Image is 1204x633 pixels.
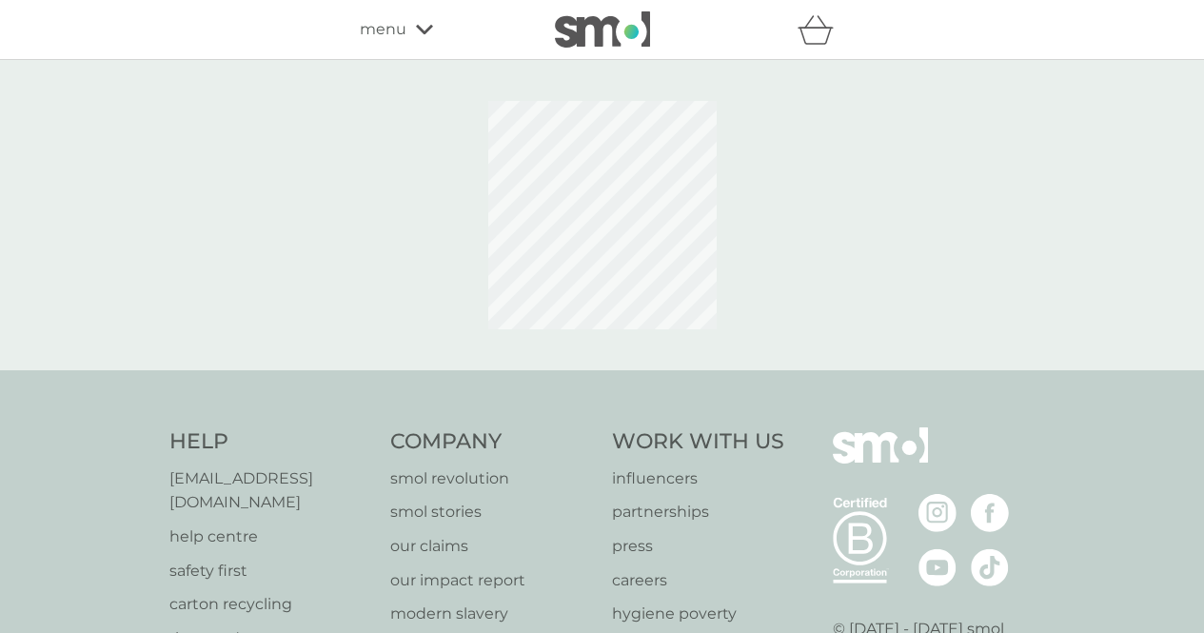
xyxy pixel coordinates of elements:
img: visit the smol Youtube page [918,548,957,586]
a: influencers [612,466,784,491]
a: hygiene poverty [612,602,784,626]
h4: Work With Us [612,427,784,457]
a: help centre [169,524,372,549]
a: careers [612,568,784,593]
a: our claims [390,534,593,559]
img: smol [833,427,928,492]
a: carton recycling [169,592,372,617]
img: smol [555,11,650,48]
h4: Help [169,427,372,457]
a: smol stories [390,500,593,524]
img: visit the smol Tiktok page [971,548,1009,586]
h4: Company [390,427,593,457]
div: basket [798,10,845,49]
img: visit the smol Facebook page [971,494,1009,532]
a: safety first [169,559,372,584]
a: [EMAIL_ADDRESS][DOMAIN_NAME] [169,466,372,515]
a: our impact report [390,568,593,593]
a: partnerships [612,500,784,524]
a: press [612,534,784,559]
img: visit the smol Instagram page [918,494,957,532]
span: menu [360,17,406,42]
a: smol revolution [390,466,593,491]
